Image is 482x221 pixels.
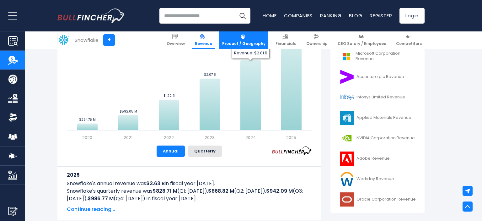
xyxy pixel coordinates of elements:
[79,117,96,122] text: $264.75 M
[335,191,420,208] a: Oracle Corporation Revenue
[157,146,185,157] button: Annual
[399,8,425,24] a: Login
[339,131,355,145] img: NVDA logo
[335,109,420,126] a: Applied Materials Revenue
[67,171,312,179] h3: 2025
[57,8,125,23] a: Go to homepage
[245,135,256,141] text: 2024
[58,34,70,46] img: SNOW logo
[263,12,276,19] a: Home
[338,41,386,46] span: CEO Salary / Employees
[335,48,420,65] a: Microsoft Corporation Revenue
[303,31,330,49] a: Ownership
[188,146,222,157] button: Quarterly
[167,41,185,46] span: Overview
[266,187,293,195] b: $942.09 M
[82,135,92,141] text: 2020
[370,12,392,19] a: Register
[335,170,420,188] a: Workday Revenue
[393,31,425,49] a: Competitors
[349,12,362,19] a: Blog
[235,8,250,24] button: Search
[276,41,296,46] span: Financials
[146,180,165,187] b: $3.63 B
[306,41,328,46] span: Ownership
[219,31,268,49] a: Product / Geography
[124,135,132,141] text: 2021
[335,31,389,49] a: CEO Salary / Employees
[245,54,256,59] text: $2.81 B
[163,93,174,98] text: $1.22 B
[204,72,216,77] text: $2.07 B
[67,187,312,202] p: Snowflake's quarterly revenue was (Q1: [DATE]), (Q2: [DATE]), (Q3: [DATE]), (Q4: [DATE]) in fisca...
[164,31,188,49] a: Overview
[195,41,212,46] span: Revenue
[67,180,312,187] p: Snowflake's annual revenue was in fiscal year [DATE].
[208,187,234,195] b: $868.82 M
[339,90,355,104] img: INFY logo
[335,130,420,147] a: NVIDIA Corporation Revenue
[339,152,355,166] img: ADBE logo
[88,195,114,202] b: $986.77 M
[339,192,355,207] img: ORCL logo
[339,172,355,186] img: WDAY logo
[153,187,177,195] b: $828.71 M
[103,34,115,46] a: +
[273,31,299,49] a: Financials
[339,49,354,64] img: MSFT logo
[205,135,215,141] text: 2023
[335,150,420,167] a: Adobe Revenue
[222,41,265,46] span: Product / Geography
[339,111,355,125] img: AMAT logo
[396,41,422,46] span: Competitors
[8,113,18,122] img: Ownership
[320,12,341,19] a: Ranking
[120,109,137,114] text: $592.05 M
[67,206,312,213] span: Continue reading...
[57,8,125,23] img: Bullfincher logo
[339,70,355,84] img: ACN logo
[335,89,420,106] a: Infosys Limited Revenue
[335,68,420,86] a: Accenture plc Revenue
[164,135,174,141] text: 2022
[75,36,99,44] div: Snowflake
[286,135,296,141] text: 2025
[192,31,215,49] a: Revenue
[284,12,313,19] a: Companies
